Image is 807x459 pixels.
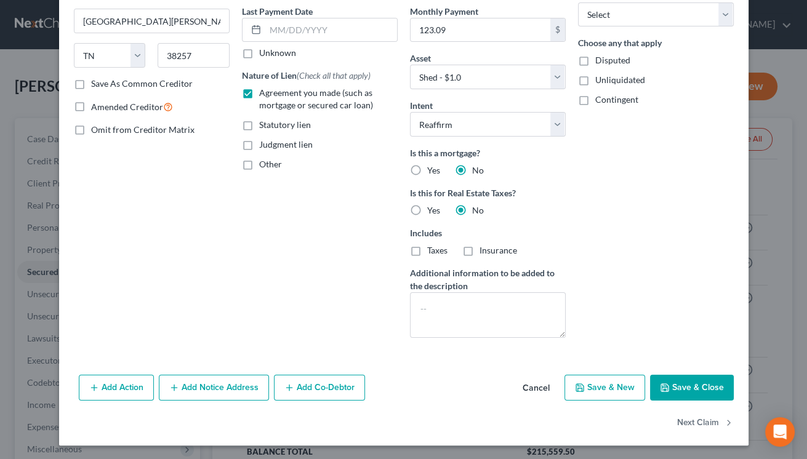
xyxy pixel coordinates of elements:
label: Intent [410,99,433,112]
button: Save & Close [650,375,734,401]
button: Add Action [79,375,154,401]
span: Insurance [480,245,517,255]
div: $ [550,18,565,42]
button: Add Co-Debtor [274,375,365,401]
div: Open Intercom Messenger [765,417,795,447]
label: Is this a mortgage? [410,146,566,159]
span: Omit from Creditor Matrix [91,124,195,135]
label: Is this for Real Estate Taxes? [410,186,566,199]
span: No [472,165,484,175]
input: MM/DD/YYYY [265,18,397,42]
span: Disputed [595,55,630,65]
span: Amended Creditor [91,102,163,112]
button: Next Claim [677,410,734,436]
span: No [472,205,484,215]
span: Judgment lien [259,139,313,150]
label: Unknown [259,47,296,59]
span: Yes [427,205,440,215]
label: Choose any that apply [578,36,734,49]
button: Save & New [564,375,645,401]
span: Asset [410,53,431,63]
label: Additional information to be added to the description [410,266,566,292]
label: Monthly Payment [410,5,478,18]
input: Enter zip... [158,43,230,68]
label: Nature of Lien [242,69,371,82]
span: Statutory lien [259,119,311,130]
button: Add Notice Address [159,375,269,401]
span: (Check all that apply) [297,70,371,81]
label: Last Payment Date [242,5,313,18]
span: Yes [427,165,440,175]
span: Other [259,159,282,169]
span: Taxes [427,245,448,255]
span: Contingent [595,94,638,105]
span: Unliquidated [595,74,645,85]
button: Cancel [513,376,560,401]
input: 0.00 [411,18,550,42]
label: Save As Common Creditor [91,78,193,90]
input: Enter city... [74,9,229,33]
label: Includes [410,226,566,239]
span: Agreement you made (such as mortgage or secured car loan) [259,87,373,110]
